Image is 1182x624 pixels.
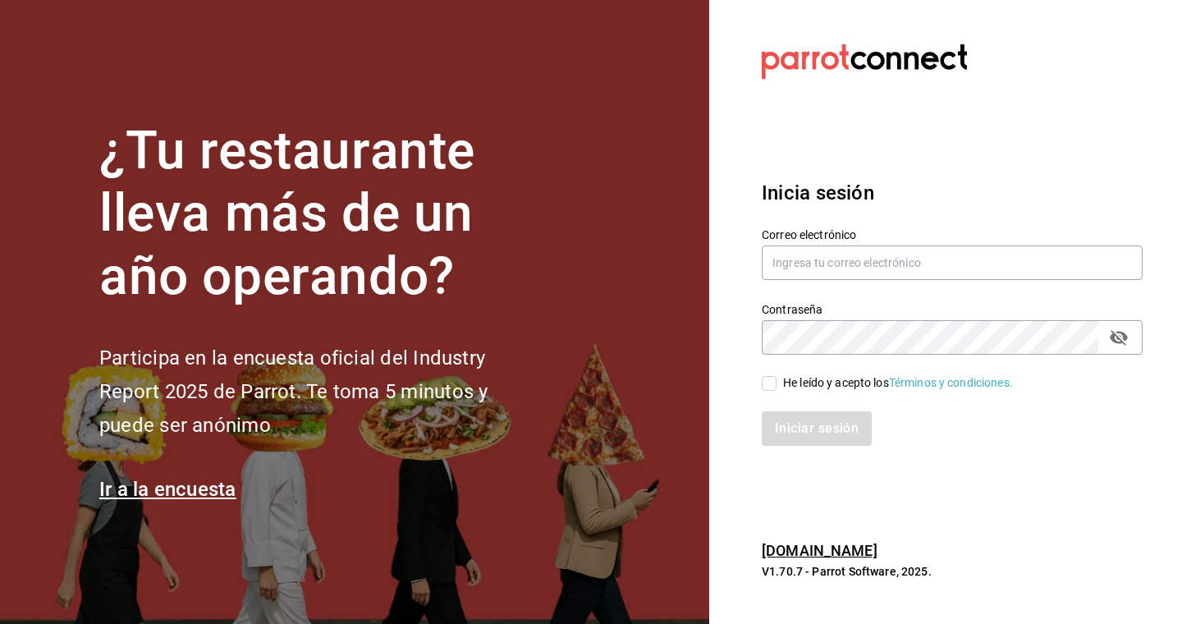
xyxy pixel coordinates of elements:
h1: ¿Tu restaurante lleva más de un año operando? [99,120,543,309]
label: Correo electrónico [762,228,1143,240]
a: [DOMAIN_NAME] [762,542,877,559]
a: Términos y condiciones. [889,376,1013,389]
p: V1.70.7 - Parrot Software, 2025. [762,563,1143,580]
div: He leído y acepto los [783,374,1013,392]
input: Ingresa tu correo electrónico [762,245,1143,280]
h2: Participa en la encuesta oficial del Industry Report 2025 de Parrot. Te toma 5 minutos y puede se... [99,342,543,442]
a: Ir a la encuesta [99,478,236,501]
button: passwordField [1105,323,1133,351]
h3: Inicia sesión [762,178,1143,208]
label: Contraseña [762,303,1143,314]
